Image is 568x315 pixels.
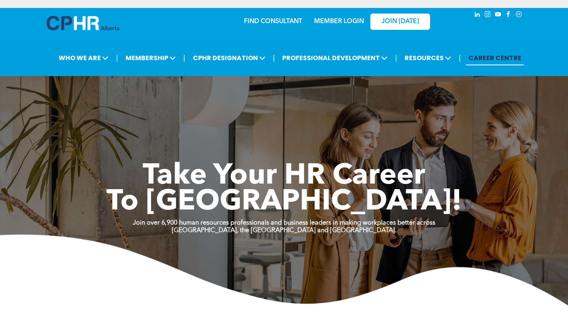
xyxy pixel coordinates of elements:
[123,51,178,65] span: MEMBERSHIP
[494,10,503,21] a: youtube
[106,188,462,217] span: To [GEOGRAPHIC_DATA]!
[47,16,119,30] img: A blue and white logo for cp alberta
[504,10,513,21] a: facebook
[395,50,397,66] li: |
[473,10,482,21] a: linkedin
[172,227,397,234] strong: [GEOGRAPHIC_DATA], the [GEOGRAPHIC_DATA] and [GEOGRAPHIC_DATA].
[273,50,275,66] li: |
[314,18,364,25] a: MEMBER LOGIN
[381,18,419,25] span: JOIN [DATE]
[133,220,435,226] strong: Join over 6,900 human resources professionals and business leaders in making workplaces better ac...
[466,51,524,65] a: CAREER CENTRE
[56,51,111,65] span: WHO WE ARE
[483,10,492,21] a: instagram
[191,51,268,65] span: CPHR DESIGNATION
[402,51,454,65] span: RESOURCES
[459,50,461,66] li: |
[143,162,425,191] span: Take Your HR Career
[370,14,430,30] a: JOIN [DATE]
[515,10,523,21] a: Social network
[116,50,118,66] li: |
[183,50,185,66] li: |
[280,51,390,65] span: PROFESSIONAL DEVELOPMENT
[244,18,302,25] a: FIND CONSULTANT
